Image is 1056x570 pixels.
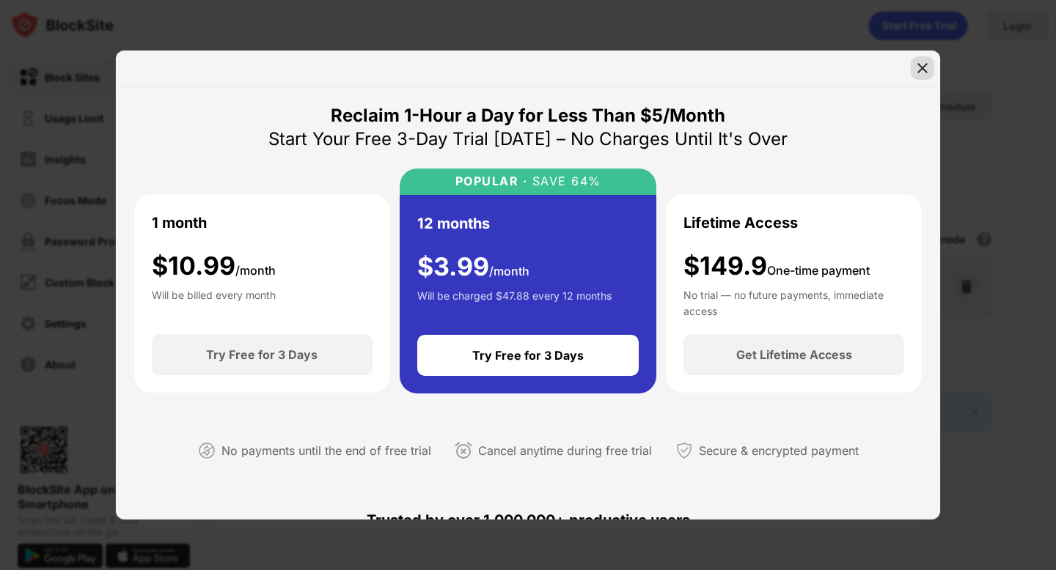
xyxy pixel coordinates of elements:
[489,264,529,278] span: /month
[455,442,472,459] img: cancel-anytime
[417,288,612,317] div: Will be charged $47.88 every 12 months
[736,347,852,362] div: Get Lifetime Access
[683,251,870,281] div: $149.9
[133,485,923,555] div: Trusted by over 1,000,000+ productive users
[417,252,529,282] div: $ 3.99
[699,440,859,462] div: Secure & encrypted payment
[206,347,318,362] div: Try Free for 3 Days
[527,174,601,188] div: SAVE 64%
[767,263,870,278] span: One-time payment
[221,440,431,462] div: No payments until the end of free trial
[683,287,904,317] div: No trial — no future payments, immediate access
[152,212,207,234] div: 1 month
[683,212,798,234] div: Lifetime Access
[675,442,693,459] img: secured-payment
[455,174,528,188] div: POPULAR ·
[152,287,276,317] div: Will be billed every month
[235,263,276,278] span: /month
[331,104,725,127] div: Reclaim 1-Hour a Day for Less Than $5/Month
[478,440,652,462] div: Cancel anytime during free trial
[198,442,216,459] img: not-paying
[472,348,584,363] div: Try Free for 3 Days
[152,251,276,281] div: $ 10.99
[268,127,788,151] div: Start Your Free 3-Day Trial [DATE] – No Charges Until It's Over
[417,212,490,234] div: 12 months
